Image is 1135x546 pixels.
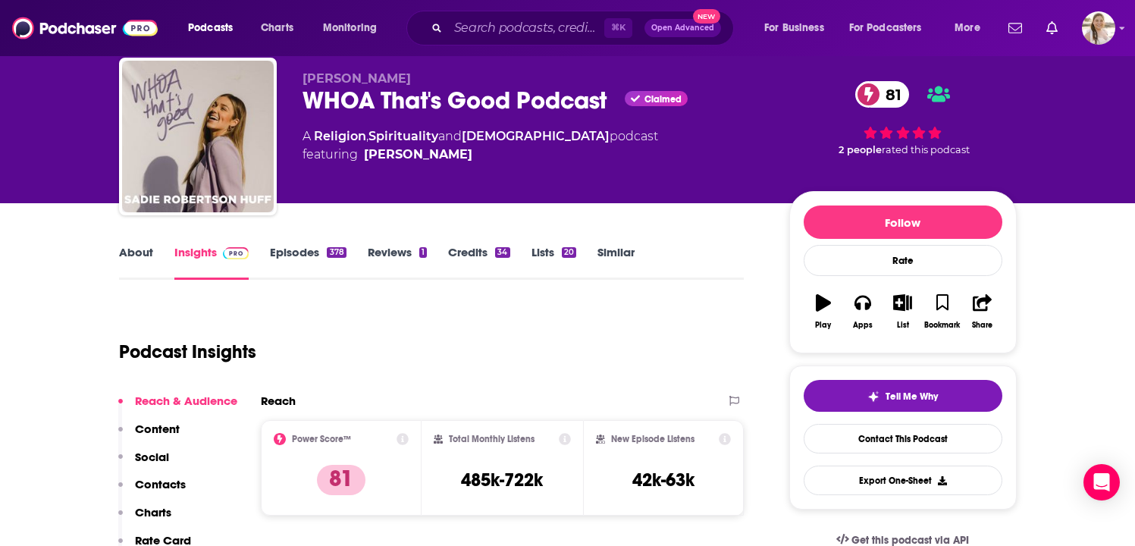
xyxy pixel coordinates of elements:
[972,321,992,330] div: Share
[118,450,169,478] button: Social
[177,16,252,40] button: open menu
[366,129,368,143] span: ,
[261,17,293,39] span: Charts
[174,245,249,280] a: InsightsPodchaser Pro
[135,450,169,464] p: Social
[461,469,543,491] h3: 485k-722k
[303,71,411,86] span: [PERSON_NAME]
[462,129,610,143] a: [DEMOGRAPHIC_DATA]
[944,16,999,40] button: open menu
[135,394,237,408] p: Reach & Audience
[368,129,438,143] a: Spirituality
[419,247,427,258] div: 1
[223,247,249,259] img: Podchaser Pro
[883,284,922,339] button: List
[1083,464,1120,500] div: Open Intercom Messenger
[303,127,658,164] div: A podcast
[135,422,180,436] p: Content
[438,129,462,143] span: and
[804,424,1002,453] a: Contact This Podcast
[804,206,1002,239] button: Follow
[815,321,831,330] div: Play
[261,394,296,408] h2: Reach
[839,144,882,155] span: 2 people
[303,146,658,164] span: featuring
[804,284,843,339] button: Play
[754,16,843,40] button: open menu
[562,247,576,258] div: 20
[843,284,883,339] button: Apps
[1082,11,1115,45] img: User Profile
[251,16,303,40] a: Charts
[135,477,186,491] p: Contacts
[421,11,748,45] div: Search podcasts, credits, & more...
[804,466,1002,495] button: Export One-Sheet
[495,247,509,258] div: 34
[804,380,1002,412] button: tell me why sparkleTell Me Why
[924,321,960,330] div: Bookmark
[448,245,509,280] a: Credits34
[312,16,397,40] button: open menu
[870,81,909,108] span: 81
[448,16,604,40] input: Search podcasts, credits, & more...
[314,129,366,143] a: Religion
[118,422,180,450] button: Content
[804,245,1002,276] div: Rate
[270,245,346,280] a: Episodes378
[923,284,962,339] button: Bookmark
[855,81,909,108] a: 81
[327,247,346,258] div: 378
[12,14,158,42] img: Podchaser - Follow, Share and Rate Podcasts
[368,245,427,280] a: Reviews1
[897,321,909,330] div: List
[119,340,256,363] h1: Podcast Insights
[531,245,576,280] a: Lists20
[292,434,351,444] h2: Power Score™
[135,505,171,519] p: Charts
[449,434,535,444] h2: Total Monthly Listens
[122,61,274,212] img: WHOA That's Good Podcast
[118,477,186,505] button: Contacts
[632,469,694,491] h3: 42k-63k
[1040,15,1064,41] a: Show notifications dropdown
[764,17,824,39] span: For Business
[644,96,682,103] span: Claimed
[118,505,171,533] button: Charts
[1082,11,1115,45] span: Logged in as acquavie
[604,18,632,38] span: ⌘ K
[1082,11,1115,45] button: Show profile menu
[962,284,1002,339] button: Share
[839,16,944,40] button: open menu
[955,17,980,39] span: More
[119,245,153,280] a: About
[651,24,714,32] span: Open Advanced
[317,465,365,495] p: 81
[644,19,721,37] button: Open AdvancedNew
[853,321,873,330] div: Apps
[1002,15,1028,41] a: Show notifications dropdown
[867,391,879,403] img: tell me why sparkle
[364,146,472,164] div: [PERSON_NAME]
[188,17,233,39] span: Podcasts
[611,434,694,444] h2: New Episode Listens
[882,144,970,155] span: rated this podcast
[693,9,720,24] span: New
[789,71,1017,165] div: 81 2 peoplerated this podcast
[118,394,237,422] button: Reach & Audience
[849,17,922,39] span: For Podcasters
[886,391,938,403] span: Tell Me Why
[597,245,635,280] a: Similar
[323,17,377,39] span: Monitoring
